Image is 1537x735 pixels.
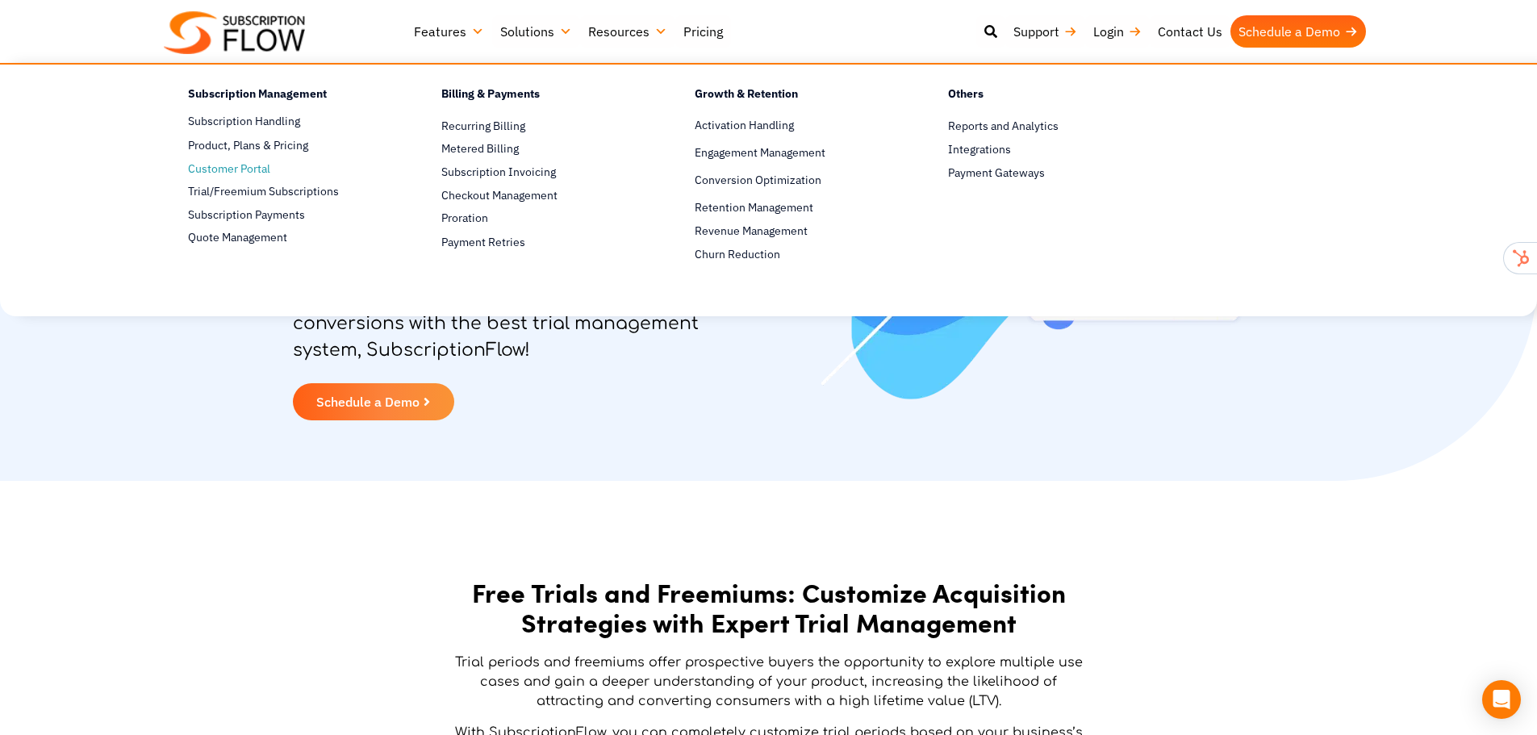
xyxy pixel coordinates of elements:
h2: Free Trials and Freemiums: Customize Acquisition Strategies with Expert Trial Management [454,578,1084,637]
span: Integrations [948,141,1011,158]
a: Product, Plans & Pricing [188,136,385,155]
a: Subscription Handling [188,112,385,132]
a: Schedule a Demo [293,383,454,420]
a: Conversion Optimization [695,171,892,190]
a: Schedule a Demo [1230,15,1366,48]
a: Contact Us [1150,15,1230,48]
a: Retention Management [695,198,892,218]
a: Subscription Invoicing [441,163,638,182]
a: Pricing [675,15,731,48]
h4: Subscription Management [188,85,385,108]
span: Retention Management [695,199,813,216]
span: Subscription Payments [188,207,305,223]
a: Customer Portal [188,159,385,178]
a: Subscription Payments [188,205,385,224]
a: Trial/Freemium Subscriptions [188,182,385,202]
h4: Billing & Payments [441,85,638,108]
a: Checkout Management [441,186,638,206]
a: Solutions [492,15,580,48]
span: Customer Portal [188,161,270,177]
img: Subscriptionflow [164,11,305,54]
a: Churn Reduction [695,244,892,264]
span: Payment Gateways [948,165,1045,182]
a: Activation Handling [695,116,892,136]
a: Payment Gateways [948,163,1145,182]
span: Schedule a Demo [316,395,420,408]
h4: Others [948,85,1145,108]
a: Resources [580,15,675,48]
span: Checkout Management [441,187,558,204]
a: Recurring Billing [441,116,638,136]
a: Metered Billing [441,140,638,159]
a: Proration [441,209,638,228]
span: Payment Retries [441,234,525,251]
div: Open Intercom Messenger [1482,680,1521,719]
span: Revenue Management [695,223,808,240]
p: Trial periods and freemiums offer prospective buyers the opportunity to explore multiple use case... [454,653,1084,711]
span: Reports and Analytics [948,118,1059,135]
h4: Growth & Retention [695,85,892,108]
a: Login [1085,15,1150,48]
a: Support [1005,15,1085,48]
a: Payment Retries [441,232,638,252]
a: Revenue Management [695,221,892,240]
a: Integrations [948,140,1145,159]
a: Quote Management [188,228,385,248]
span: Product, Plans & Pricing [188,137,308,154]
span: Recurring Billing [441,118,525,135]
a: Reports and Analytics [948,116,1145,136]
a: Features [406,15,492,48]
a: Engagement Management [695,144,892,163]
span: Churn Reduction [695,246,780,263]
